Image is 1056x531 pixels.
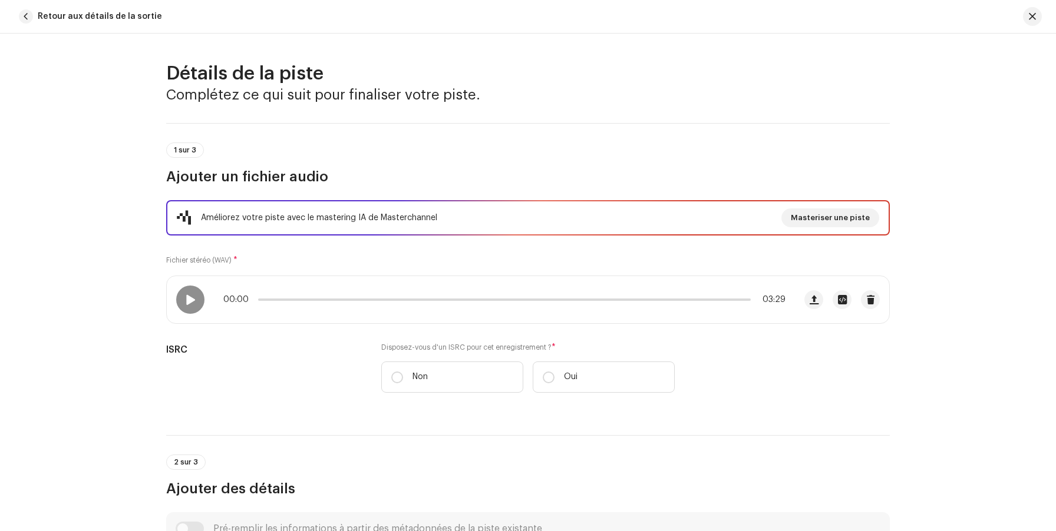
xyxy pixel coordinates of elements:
[166,479,890,498] h3: Ajouter des détails
[166,343,362,357] h5: ISRC
[166,167,890,186] h3: Ajouter un fichier audio
[166,257,232,264] small: Fichier stéréo (WAV)
[223,295,253,304] span: 00:00
[381,343,675,352] label: Disposez-vous d'un ISRC pour cet enregistrement ?
[166,62,890,85] h2: Détails de la piste
[791,206,870,230] span: Masteriser une piste
[412,371,428,383] p: Non
[564,371,577,383] p: Oui
[201,211,437,225] div: Améliorez votre piste avec le mastering IA de Masterchannel
[755,295,786,304] span: 03:29
[166,85,890,104] h3: Complétez ce qui suit pour finaliser votre piste.
[781,208,879,227] button: Masteriser une piste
